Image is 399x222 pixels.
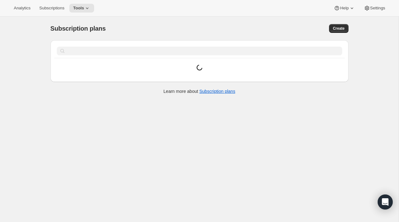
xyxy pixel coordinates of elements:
p: Learn more about [163,88,235,94]
span: Create [333,26,344,31]
button: Settings [360,4,389,13]
span: Subscription plans [51,25,106,32]
span: Settings [370,6,385,11]
button: Analytics [10,4,34,13]
button: Help [330,4,359,13]
button: Create [329,24,348,33]
span: Tools [73,6,84,11]
span: Subscriptions [39,6,64,11]
span: Analytics [14,6,30,11]
button: Tools [69,4,94,13]
span: Help [340,6,348,11]
a: Subscription plans [199,89,235,94]
button: Subscriptions [35,4,68,13]
div: Open Intercom Messenger [378,194,393,209]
